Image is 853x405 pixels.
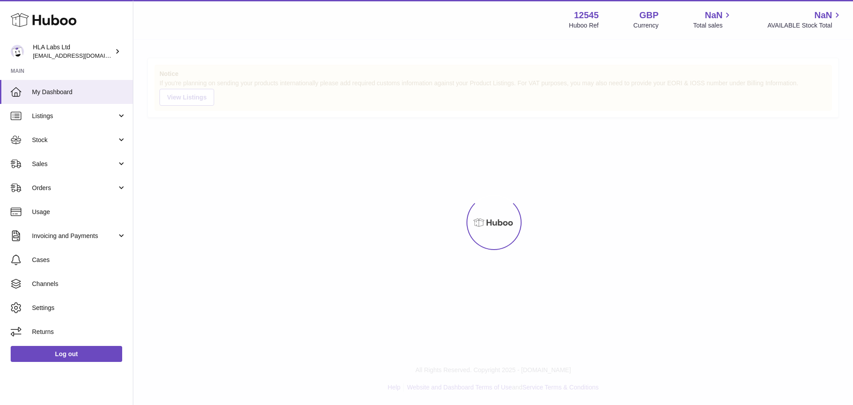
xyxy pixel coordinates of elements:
a: Log out [11,346,122,362]
a: NaN AVAILABLE Stock Total [767,9,842,30]
span: Invoicing and Payments [32,232,117,240]
a: NaN Total sales [693,9,733,30]
span: Usage [32,208,126,216]
span: NaN [814,9,832,21]
img: clinton@newgendirect.com [11,45,24,58]
div: HLA Labs Ltd [33,43,113,60]
span: Total sales [693,21,733,30]
span: My Dashboard [32,88,126,96]
span: Stock [32,136,117,144]
span: [EMAIL_ADDRESS][DOMAIN_NAME] [33,52,131,59]
span: Channels [32,280,126,288]
span: Listings [32,112,117,120]
span: Returns [32,328,126,336]
span: Orders [32,184,117,192]
span: Settings [32,304,126,312]
strong: GBP [639,9,658,21]
strong: 12545 [574,9,599,21]
span: AVAILABLE Stock Total [767,21,842,30]
div: Huboo Ref [569,21,599,30]
span: NaN [705,9,722,21]
span: Cases [32,256,126,264]
span: Sales [32,160,117,168]
div: Currency [634,21,659,30]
